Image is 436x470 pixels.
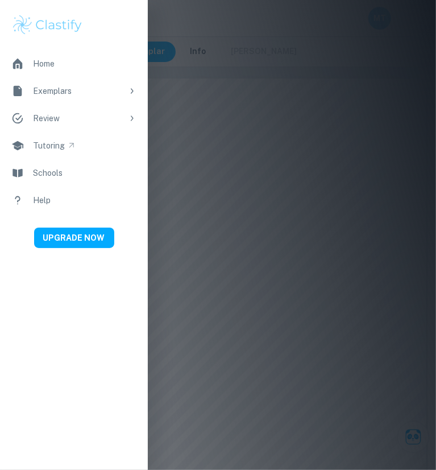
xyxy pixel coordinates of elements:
[33,112,123,125] div: Review
[33,57,55,70] div: Home
[34,228,114,248] button: UPGRADE NOW
[33,167,63,179] div: Schools
[33,194,51,207] div: Help
[33,85,123,97] div: Exemplars
[11,14,84,36] img: Clastify logo
[33,139,65,152] div: Tutoring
